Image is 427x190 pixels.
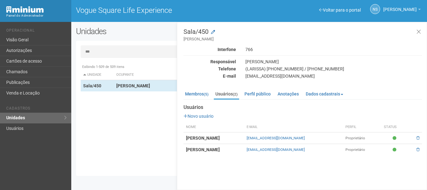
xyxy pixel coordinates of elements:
[383,1,417,12] span: Nicolle Silva
[186,136,220,141] strong: [PERSON_NAME]
[179,66,241,72] div: Telefone
[6,106,67,113] li: Cadastros
[244,122,343,132] th: E-mail
[381,122,409,132] th: Status
[393,136,398,141] span: Ativo
[114,70,276,80] th: Ocupante: activate to sort column ascending
[370,4,380,14] a: NS
[81,64,418,70] div: Exibindo 1-509 de 509 itens
[243,89,272,99] a: Perfil público
[179,47,241,52] div: Interfone
[6,13,67,18] div: Painel do Administrador
[241,66,427,72] div: (LARISSA) [PHONE_NUMBER] / [PHONE_NUMBER]
[319,8,361,13] a: Voltar para o portal
[76,6,244,14] h1: Vogue Square Life Experience
[247,147,305,152] a: [EMAIL_ADDRESS][DOMAIN_NAME]
[183,28,422,42] h3: Sala/450
[393,147,398,152] span: Ativo
[241,47,427,52] div: 766
[76,27,215,36] h2: Unidades
[204,92,208,96] small: (5)
[183,89,210,99] a: Membros(5)
[241,73,427,79] div: [EMAIL_ADDRESS][DOMAIN_NAME]
[343,122,382,132] th: Perfil
[6,6,44,13] img: Minium
[179,73,241,79] div: E-mail
[383,8,421,13] a: [PERSON_NAME]
[183,122,244,132] th: Nome
[183,114,213,119] a: Novo usuário
[343,132,382,144] td: Proprietário
[276,89,300,99] a: Anotações
[304,89,345,99] a: Dados cadastrais
[116,83,150,88] strong: [PERSON_NAME]
[214,89,239,100] a: Usuários(2)
[241,59,427,64] div: [PERSON_NAME]
[183,105,422,110] strong: Usuários
[186,147,220,152] strong: [PERSON_NAME]
[83,83,101,88] strong: Sala/450
[6,28,67,35] li: Operacional
[81,70,114,80] th: Unidade: activate to sort column descending
[179,59,241,64] div: Responsável
[247,136,305,140] a: [EMAIL_ADDRESS][DOMAIN_NAME]
[183,36,422,42] small: [PERSON_NAME]
[233,92,238,96] small: (2)
[343,144,382,156] td: Proprietário
[211,29,215,35] a: Modificar a unidade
